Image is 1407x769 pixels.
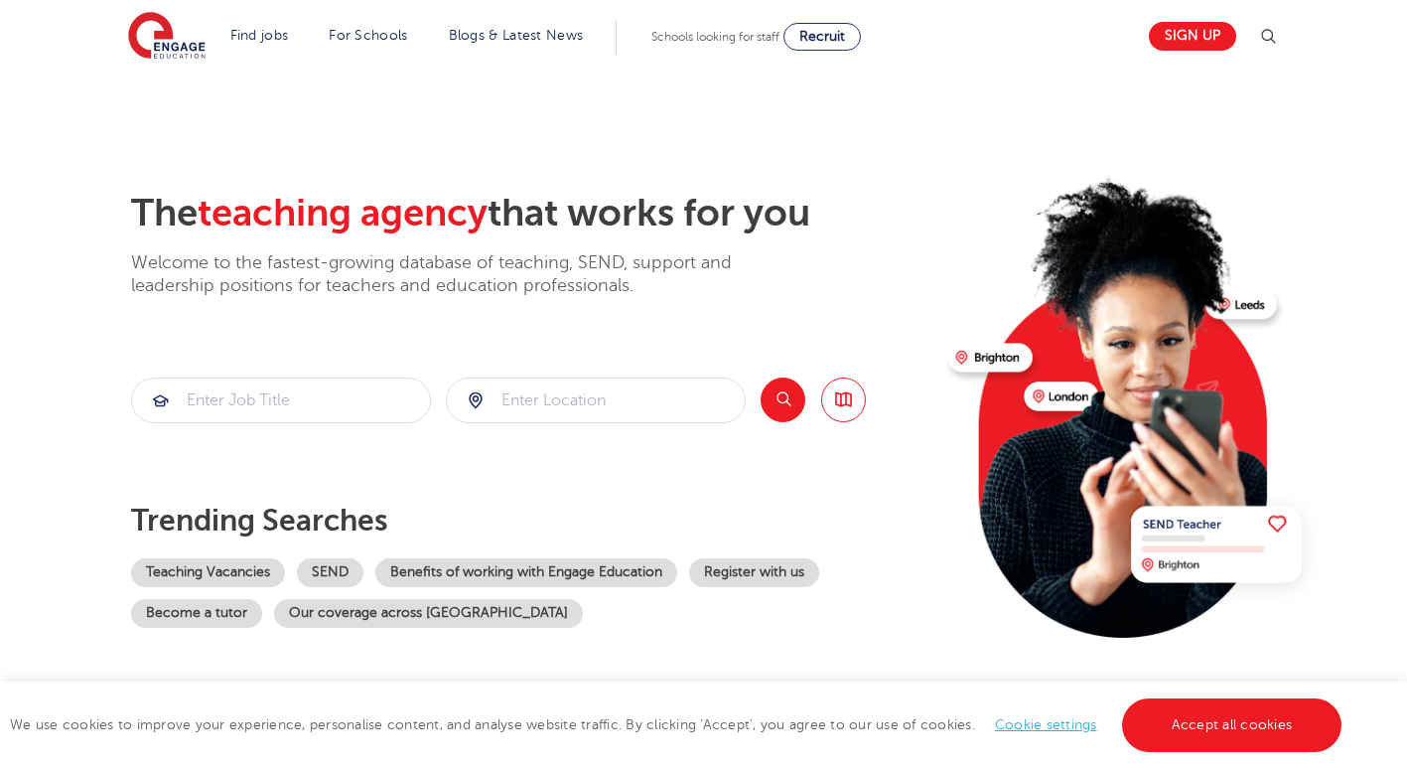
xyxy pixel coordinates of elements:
span: teaching agency [198,192,488,234]
a: Become a tutor [131,599,262,628]
input: Submit [132,379,430,422]
a: SEND [297,558,363,587]
input: Submit [447,379,745,422]
img: Engage Education [128,12,206,62]
button: Search [761,378,805,422]
div: Submit [446,378,746,423]
a: Register with us [689,558,819,587]
a: Cookie settings [995,717,1097,732]
a: For Schools [329,28,407,43]
a: Benefits of working with Engage Education [375,558,677,587]
span: Schools looking for staff [651,30,779,44]
a: Find jobs [230,28,289,43]
p: Welcome to the fastest-growing database of teaching, SEND, support and leadership positions for t... [131,251,786,298]
div: Submit [131,378,431,423]
p: Trending searches [131,503,932,538]
a: Sign up [1149,22,1236,51]
span: We use cookies to improve your experience, personalise content, and analyse website traffic. By c... [10,717,1346,732]
a: Accept all cookies [1122,698,1342,752]
h2: The that works for you [131,191,932,236]
span: Recruit [799,29,845,44]
a: Blogs & Latest News [449,28,584,43]
a: Teaching Vacancies [131,558,285,587]
a: Our coverage across [GEOGRAPHIC_DATA] [274,599,583,628]
a: Recruit [783,23,861,51]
